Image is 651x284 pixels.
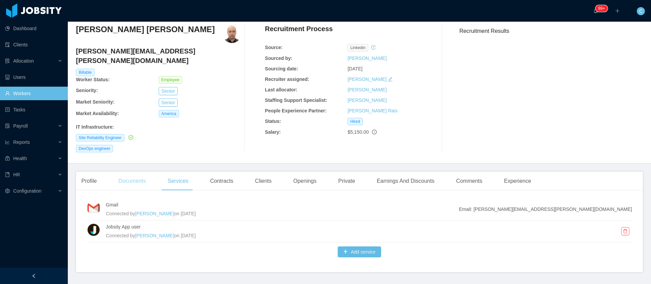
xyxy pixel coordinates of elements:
b: Staffing Support Specialist: [265,97,327,103]
i: icon: edit [388,77,393,82]
span: info-circle [372,130,377,134]
span: linkedin [348,44,368,51]
span: Hired [348,118,363,125]
h4: Jobsity App user [106,223,605,231]
b: Status: [265,118,281,124]
button: Senior [159,99,178,107]
a: icon: robotUsers [5,70,62,84]
img: xuEYf3yjHv8fpvZcyFcbvD4AAAAASUVORK5CYII= [87,223,100,237]
i: icon: line-chart [5,140,10,145]
span: Billable [76,69,95,76]
div: Experience [499,172,537,191]
span: Site Reliability Engineer [76,134,124,141]
a: [PERSON_NAME] [348,97,387,103]
a: [PERSON_NAME] [135,233,174,238]
a: icon: auditClients [5,38,62,51]
h3: [PERSON_NAME] [PERSON_NAME] [76,24,215,35]
b: People Experience Partner: [265,108,327,113]
span: Connected by [106,233,135,238]
div: Comments [451,172,488,191]
span: DevOps engineer [76,145,113,152]
i: icon: file-protect [5,124,10,128]
a: [PERSON_NAME] [348,87,387,92]
a: icon: check-circle [127,135,133,140]
a: [PERSON_NAME] [348,56,387,61]
a: icon: userWorkers [5,87,62,100]
i: icon: setting [5,189,10,193]
button: icon: plusAdd service [338,246,381,257]
span: Connected by [106,211,135,216]
h4: Gmail [106,201,459,209]
span: $5,150.00 [348,129,369,135]
span: Allocation [13,58,34,64]
img: kuLOZPwjcRA5AEBSsMqJNr0YAABA0AAACBoAABA0AACCBgAABA0AgKABAABBAwAAggYAQNAAAICgAQAQNAAAIGgAAEDQAAAIG... [87,201,100,215]
i: icon: check-circle [129,135,133,140]
h4: Recruitment Process [265,24,333,34]
b: Market Availability: [76,111,119,116]
div: Clients [250,172,277,191]
div: Contracts [205,172,239,191]
span: Employee [159,76,182,84]
b: Source: [265,45,282,50]
b: Market Seniority: [76,99,115,105]
i: icon: history [371,45,376,50]
span: HR [13,172,20,177]
span: Health [13,156,27,161]
i: icon: medicine-box [5,156,10,161]
b: Seniority: [76,88,98,93]
button: icon: delete [621,227,629,235]
span: on [DATE] [174,211,196,216]
div: Profile [76,172,102,191]
i: icon: book [5,172,10,177]
sup: 195 [595,5,608,12]
b: Recruiter assigned: [265,77,309,82]
a: icon: pie-chartDashboard [5,22,62,35]
span: Reports [13,139,30,145]
div: Documents [113,172,151,191]
span: C [639,7,643,15]
h4: [PERSON_NAME][EMAIL_ADDRESS][PERSON_NAME][DOMAIN_NAME] [76,46,241,65]
img: 5abd522e-ae31-4005-9911-b7b55e845792_686d8c945b9bd-400w.png [222,24,241,43]
span: [DATE] [348,66,362,71]
a: [PERSON_NAME] [135,211,174,216]
b: Sourcing date: [265,66,298,71]
span: on [DATE] [174,233,196,238]
div: Earnings And Discounts [371,172,440,191]
div: Private [333,172,361,191]
b: Sourced by: [265,56,292,61]
b: IT Infrastructure : [76,124,114,130]
button: Senior [159,87,178,95]
div: Services [162,172,194,191]
span: Configuration [13,188,41,194]
i: icon: plus [615,8,620,13]
h3: Recruitment Results [459,27,643,35]
i: icon: solution [5,59,10,63]
i: icon: bell [593,8,598,13]
span: America [159,110,179,117]
a: icon: profileTasks [5,103,62,116]
a: [PERSON_NAME] Rais [348,108,397,113]
b: Worker Status: [76,77,110,82]
span: Email: [PERSON_NAME][EMAIL_ADDRESS][PERSON_NAME][DOMAIN_NAME] [459,206,632,213]
div: Openings [288,172,322,191]
b: Last allocator: [265,87,297,92]
span: Payroll [13,123,28,129]
a: [PERSON_NAME] [348,77,387,82]
b: Salary: [265,129,281,135]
